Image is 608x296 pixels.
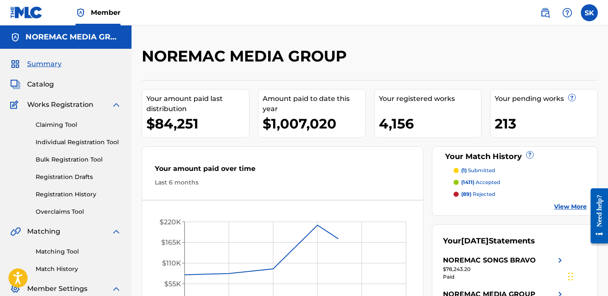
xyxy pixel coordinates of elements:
div: Your Statements [443,235,535,247]
a: Bulk Registration Tool [36,155,121,164]
img: Top Rightsholder [76,8,86,18]
div: Your registered works [379,94,482,104]
img: Accounts [10,32,20,42]
span: ? [569,94,575,101]
img: expand [111,226,121,237]
span: [DATE] [461,236,489,246]
p: rejected [461,190,495,198]
div: Last 6 months [155,178,410,187]
tspan: $165K [161,238,181,246]
span: (1411) [461,179,474,185]
span: (1) [461,167,467,173]
img: Member Settings [10,284,20,294]
img: MLC Logo [10,6,43,19]
iframe: Resource Center [584,182,608,250]
h5: NOREMAC MEDIA GROUP [25,32,121,42]
div: 213 [495,114,597,133]
span: Summary [27,59,62,69]
a: Claiming Tool [36,120,121,129]
div: Amount paid to date this year [263,94,365,114]
img: help [562,8,572,18]
span: Works Registration [27,100,93,110]
p: submitted [461,167,495,174]
a: Public Search [537,4,554,21]
a: SummarySummary [10,59,62,69]
span: Member Settings [27,284,87,294]
span: Catalog [27,79,54,89]
p: accepted [461,179,500,186]
div: 4,156 [379,114,482,133]
a: Match History [36,265,121,274]
div: Your amount paid over time [155,164,410,178]
tspan: $110K [162,259,181,267]
div: $84,251 [146,114,249,133]
a: Overclaims Tool [36,207,121,216]
span: Matching [27,226,60,237]
div: Help [559,4,576,21]
span: (89) [461,191,471,197]
h2: NOREMAC MEDIA GROUP [142,47,351,66]
img: expand [111,100,121,110]
a: (1411) accepted [454,179,587,186]
a: Individual Registration Tool [36,138,121,147]
img: Summary [10,59,20,69]
div: Your amount paid last distribution [146,94,249,114]
div: Your pending works [495,94,597,104]
a: CatalogCatalog [10,79,54,89]
div: $1,007,020 [263,114,365,133]
img: right chevron icon [555,255,565,265]
a: Registration Drafts [36,173,121,182]
span: ? [527,151,533,158]
div: Paid [443,273,565,281]
a: View More [554,202,587,211]
a: Registration History [36,190,121,199]
a: Matching Tool [36,247,121,256]
span: Member [91,8,120,17]
div: NOREMAC SONGS BRAVO [443,255,536,265]
img: expand [111,284,121,294]
tspan: $55K [164,280,181,288]
a: (1) submitted [454,167,587,174]
a: (89) rejected [454,190,587,198]
div: Drag [568,264,573,289]
tspan: $220K [160,218,181,226]
img: Matching [10,226,21,237]
iframe: Chat Widget [566,255,608,296]
img: Works Registration [10,100,21,110]
div: User Menu [581,4,598,21]
img: search [540,8,550,18]
img: Catalog [10,79,20,89]
div: Your Match History [443,151,587,162]
a: NOREMAC SONGS BRAVOright chevron icon$78,243.20Paid [443,255,565,281]
div: $78,243.20 [443,265,565,273]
